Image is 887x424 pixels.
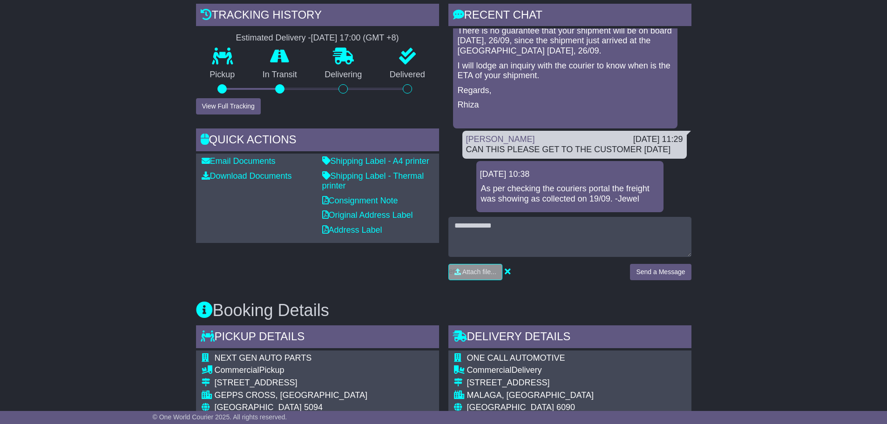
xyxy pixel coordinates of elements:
span: NEXT GEN AUTO PARTS [215,353,312,363]
div: Quick Actions [196,128,439,154]
div: GEPPS CROSS, [GEOGRAPHIC_DATA] [215,390,426,401]
p: Delivered [376,70,439,80]
div: Pickup [215,365,426,376]
span: 5094 [304,403,323,412]
a: Shipping Label - A4 printer [322,156,429,166]
p: Pickup [196,70,249,80]
div: [DATE] 10:38 [480,169,660,180]
div: CAN THIS PLEASE GET TO THE CUSTOMER [DATE] [466,145,683,155]
span: [GEOGRAPHIC_DATA] [467,403,554,412]
p: Rhiza [458,100,673,110]
p: There is no guarantee that your shipment will be on board [DATE], 26/09, since the shipment just ... [458,26,673,56]
a: [PERSON_NAME] [466,135,535,144]
div: Pickup Details [196,325,439,350]
a: Address Label [322,225,382,235]
div: Estimated Delivery - [196,33,439,43]
h3: Booking Details [196,301,691,320]
div: MALAGA, [GEOGRAPHIC_DATA] [467,390,678,401]
span: 6090 [556,403,575,412]
p: I will lodge an inquiry with the courier to know when is the ETA of your shipment. [458,61,673,81]
p: Delivering [311,70,376,80]
div: [STREET_ADDRESS] [215,378,426,388]
a: Download Documents [202,171,292,181]
p: Regards, [458,86,673,96]
span: [GEOGRAPHIC_DATA] [215,403,302,412]
p: In Transit [249,70,311,80]
span: Commercial [215,365,259,375]
p: As per checking the couriers portal the freight was showing as collected on 19/09. -Jewel [481,184,659,204]
a: Original Address Label [322,210,413,220]
button: Send a Message [630,264,691,280]
div: Tracking history [196,4,439,29]
button: View Full Tracking [196,98,261,114]
div: Delivery [467,365,678,376]
span: Commercial [467,365,512,375]
span: ONE CALL AUTOMOTIVE [467,353,565,363]
span: © One World Courier 2025. All rights reserved. [153,413,287,421]
a: Consignment Note [322,196,398,205]
div: [DATE] 17:00 (GMT +8) [311,33,399,43]
a: Email Documents [202,156,276,166]
div: [STREET_ADDRESS] [467,378,678,388]
div: Delivery Details [448,325,691,350]
a: Shipping Label - Thermal printer [322,171,424,191]
div: [DATE] 11:29 [633,135,683,145]
div: RECENT CHAT [448,4,691,29]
